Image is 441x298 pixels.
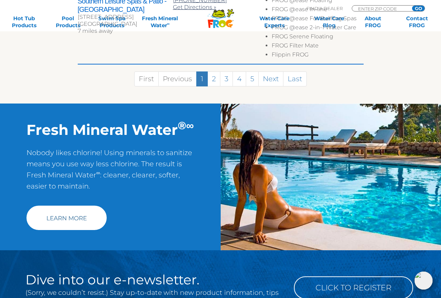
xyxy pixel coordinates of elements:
[272,15,363,24] li: FROG @ease For Bullfrog Spas
[272,42,363,51] li: FROG Filter Mate
[272,51,363,60] li: Flippin FROG
[78,28,113,34] span: 7 miles away
[400,15,434,29] a: ContactFROG
[26,147,194,199] p: Nobody likes chlorine! Using minerals to sanitize means you use way less chlorine. The result is ...
[78,14,173,21] div: [STREET_ADDRESS]
[233,71,246,86] a: 4
[357,6,404,12] input: Zip Code Form
[220,71,233,86] a: 3
[186,119,194,132] sup: ∞
[26,121,194,138] h2: Fresh Mineral Water
[272,24,363,33] li: FROG @ease 2-in-1 Water Care
[246,71,259,86] a: 5
[207,71,220,86] a: 2
[196,71,208,86] a: 1
[283,71,307,86] a: Last
[272,6,363,15] li: FROG @ease In-line
[25,273,283,287] h2: Dive into our e-newsletter.
[96,169,100,176] sup: ∞
[158,71,197,86] a: Previous
[173,4,216,10] a: Get Directions »
[134,71,159,86] a: First
[7,15,41,29] a: Hot TubProducts
[356,15,390,29] a: AboutFROG
[412,6,425,11] input: GO
[415,272,433,290] img: openIcon
[258,71,283,86] a: Next
[178,119,186,132] sup: ®
[26,206,107,230] a: Learn More
[78,21,173,28] div: [GEOGRAPHIC_DATA]
[272,33,363,42] li: FROG Serene Floating
[51,15,85,29] a: PoolProducts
